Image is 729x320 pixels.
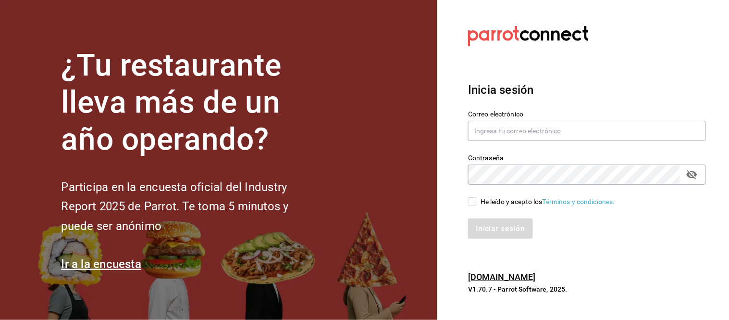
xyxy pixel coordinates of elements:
input: Ingresa tu correo electrónico [468,121,706,141]
h2: Participa en la encuesta oficial del Industry Report 2025 de Parrot. Te toma 5 minutos y puede se... [61,178,321,236]
h1: ¿Tu restaurante lleva más de un año operando? [61,47,321,158]
button: passwordField [684,166,700,183]
a: Términos y condiciones. [543,198,615,205]
a: [DOMAIN_NAME] [468,272,536,282]
div: He leído y acepto los [481,197,615,207]
label: Correo electrónico [468,111,706,118]
h3: Inicia sesión [468,81,706,99]
label: Contraseña [468,155,706,162]
p: V1.70.7 - Parrot Software, 2025. [468,284,706,294]
a: Ir a la encuesta [61,257,141,271]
